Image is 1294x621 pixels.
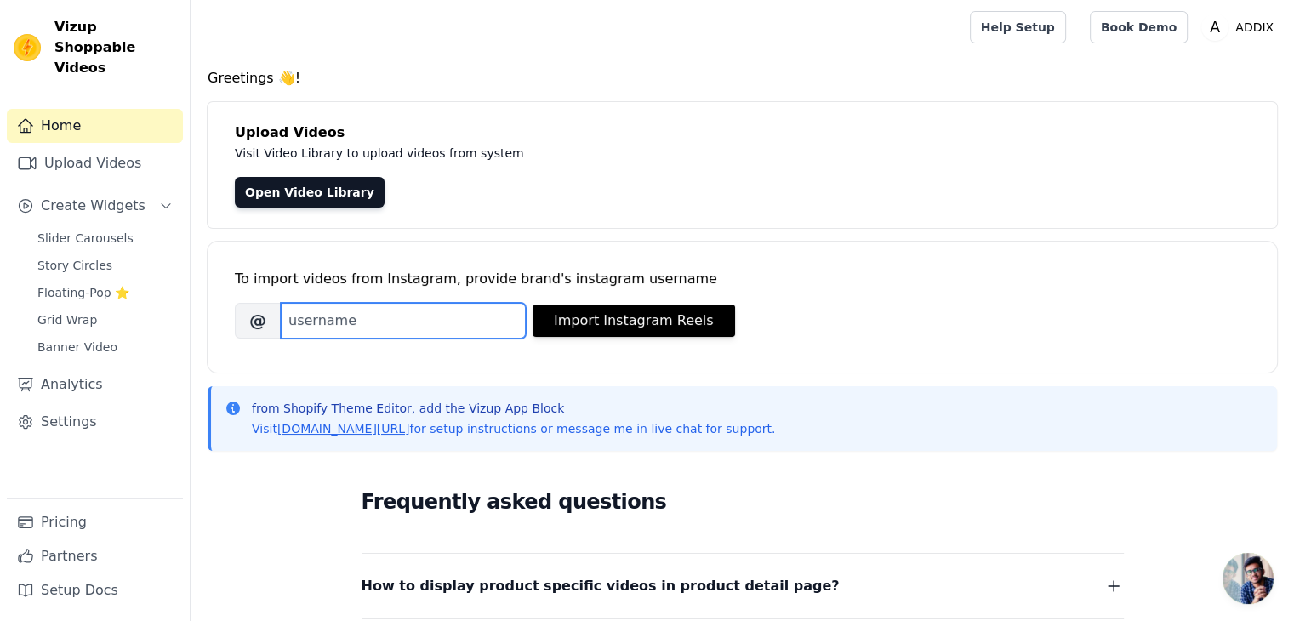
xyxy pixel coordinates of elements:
span: Create Widgets [41,196,145,216]
a: Open Video Library [235,177,385,208]
a: Settings [7,405,183,439]
a: Upload Videos [7,146,183,180]
span: Vizup Shoppable Videos [54,17,176,78]
a: Grid Wrap [27,308,183,332]
p: Visit Video Library to upload videos from system [235,143,997,163]
a: Open chat [1223,553,1274,604]
a: Slider Carousels [27,226,183,250]
button: Import Instagram Reels [533,305,735,337]
span: How to display product specific videos in product detail page? [362,574,840,598]
text: A [1210,19,1220,36]
h4: Greetings 👋! [208,68,1277,88]
span: Floating-Pop ⭐ [37,284,129,301]
h2: Frequently asked questions [362,485,1124,519]
a: Banner Video [27,335,183,359]
span: @ [235,303,281,339]
img: Vizup [14,34,41,61]
a: Setup Docs [7,573,183,607]
a: Story Circles [27,254,183,277]
span: Banner Video [37,339,117,356]
button: A ADDIX [1201,12,1280,43]
span: Story Circles [37,257,112,274]
a: Help Setup [970,11,1066,43]
input: username [281,303,526,339]
span: Slider Carousels [37,230,134,247]
a: Floating-Pop ⭐ [27,281,183,305]
p: Visit for setup instructions or message me in live chat for support. [252,420,775,437]
p: from Shopify Theme Editor, add the Vizup App Block [252,400,775,417]
a: Partners [7,539,183,573]
div: To import videos from Instagram, provide brand's instagram username [235,269,1250,289]
a: Book Demo [1090,11,1188,43]
a: Pricing [7,505,183,539]
h4: Upload Videos [235,122,1250,143]
a: Analytics [7,367,183,402]
a: Home [7,109,183,143]
button: Create Widgets [7,189,183,223]
p: ADDIX [1228,12,1280,43]
span: Grid Wrap [37,311,97,328]
a: [DOMAIN_NAME][URL] [277,422,410,436]
button: How to display product specific videos in product detail page? [362,574,1124,598]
